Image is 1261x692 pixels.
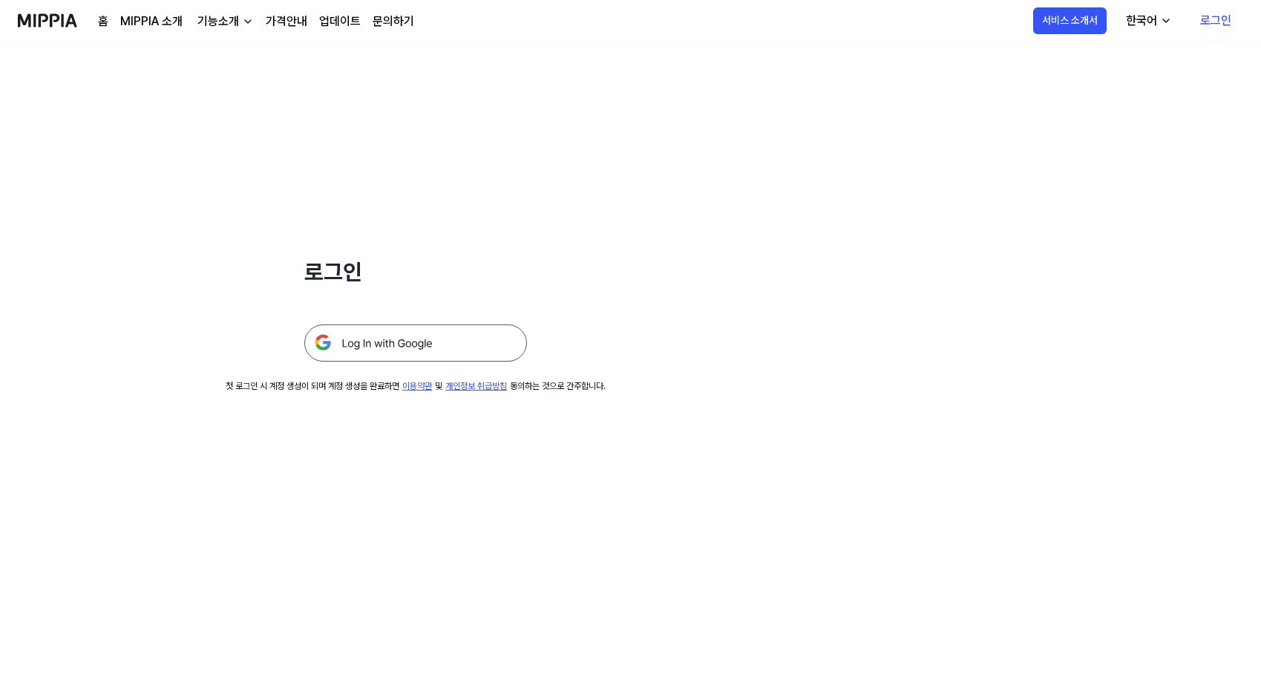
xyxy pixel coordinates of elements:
[242,16,254,27] img: down
[266,13,307,30] a: 가격안내
[445,381,507,391] a: 개인정보 취급방침
[319,13,361,30] a: 업데이트
[304,255,527,289] h1: 로그인
[1114,6,1181,36] button: 한국어
[304,324,527,362] img: 구글 로그인 버튼
[1033,7,1107,34] button: 서비스 소개서
[98,13,108,30] a: 홈
[1123,12,1160,30] div: 한국어
[373,13,414,30] a: 문의하기
[194,13,242,30] div: 기능소개
[194,13,254,30] button: 기능소개
[120,13,183,30] a: MIPPIA 소개
[226,379,606,393] div: 첫 로그인 시 계정 생성이 되며 계정 생성을 완료하면 및 동의하는 것으로 간주합니다.
[402,381,432,391] a: 이용약관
